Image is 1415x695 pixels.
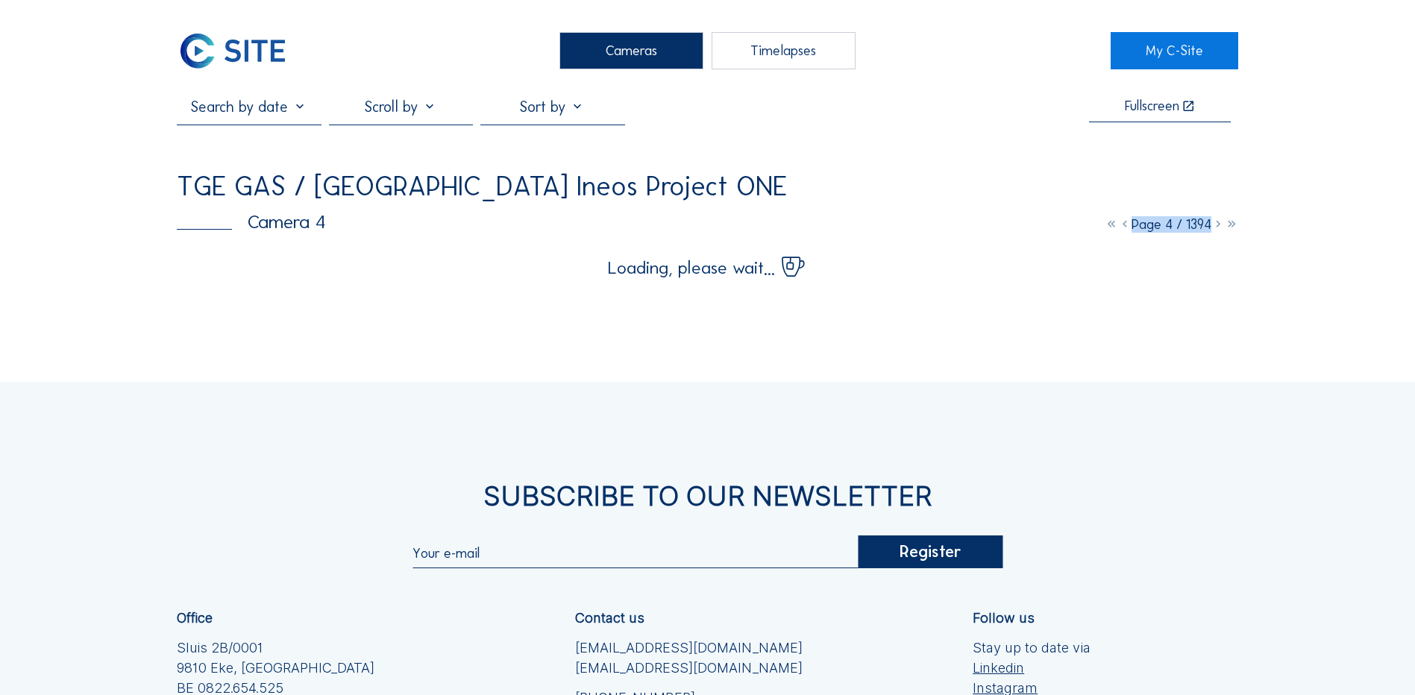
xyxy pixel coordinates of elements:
[608,260,775,277] span: Loading, please wait...
[575,658,803,678] a: [EMAIL_ADDRESS][DOMAIN_NAME]
[177,213,326,231] div: Camera 4
[177,611,213,625] div: Office
[177,32,288,69] img: C-SITE Logo
[575,638,803,658] a: [EMAIL_ADDRESS][DOMAIN_NAME]
[575,611,644,625] div: Contact us
[973,611,1035,625] div: Follow us
[973,658,1091,678] a: Linkedin
[1125,99,1179,113] div: Fullscreen
[177,173,787,200] div: TGE GAS / [GEOGRAPHIC_DATA] Ineos Project ONE
[1132,216,1211,233] span: Page 4 / 1394
[1111,32,1238,69] a: My C-Site
[412,545,859,562] input: Your e-mail
[559,32,703,69] div: Cameras
[712,32,856,69] div: Timelapses
[177,98,321,116] input: Search by date 󰅀
[859,535,1003,568] div: Register
[177,32,304,69] a: C-SITE Logo
[177,482,1238,509] div: Subscribe to our newsletter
